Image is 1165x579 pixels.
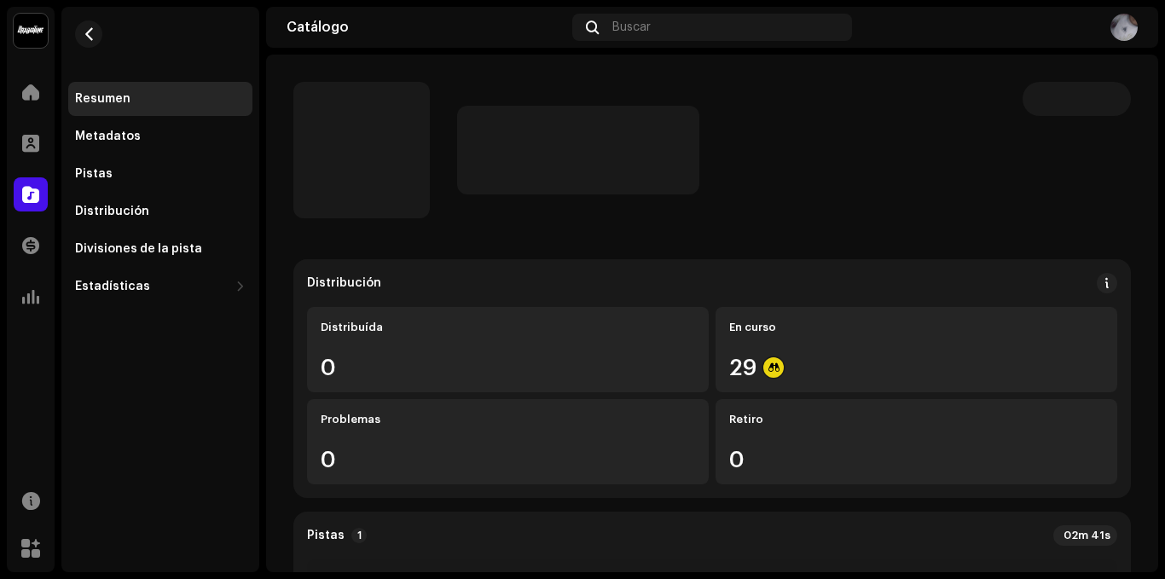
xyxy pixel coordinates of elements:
[351,528,367,543] p-badge: 1
[321,321,695,334] div: Distribuída
[729,321,1104,334] div: En curso
[75,242,202,256] div: Divisiones de la pista
[68,269,252,304] re-m-nav-dropdown: Estadísticas
[75,205,149,218] div: Distribución
[307,276,381,290] div: Distribución
[68,157,252,191] re-m-nav-item: Pistas
[75,167,113,181] div: Pistas
[75,92,130,106] div: Resumen
[1110,14,1138,41] img: 78eb8927-d33f-4840-be8c-0aa53c190ad3
[321,413,695,426] div: Problemas
[68,119,252,153] re-m-nav-item: Metadatos
[68,232,252,266] re-m-nav-item: Divisiones de la pista
[75,130,141,143] div: Metadatos
[287,20,565,34] div: Catálogo
[612,20,651,34] span: Buscar
[307,529,345,542] strong: Pistas
[68,82,252,116] re-m-nav-item: Resumen
[1053,525,1117,546] div: 02m 41s
[75,280,150,293] div: Estadísticas
[68,194,252,229] re-m-nav-item: Distribución
[729,413,1104,426] div: Retiro
[14,14,48,48] img: 10370c6a-d0e2-4592-b8a2-38f444b0ca44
